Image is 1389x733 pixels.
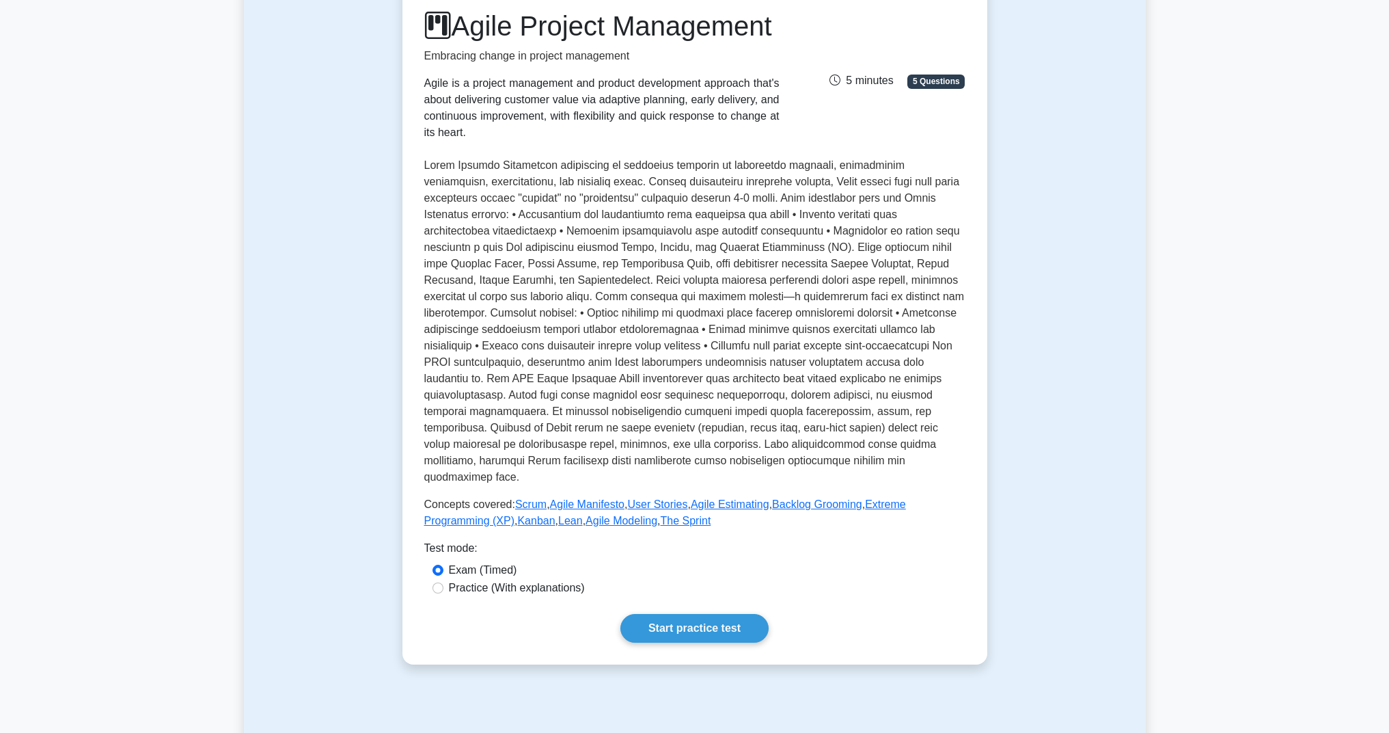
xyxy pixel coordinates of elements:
p: Embracing change in project management [424,48,780,64]
div: Test mode: [424,540,965,562]
a: Kanban [517,515,555,527]
label: Practice (With explanations) [449,580,585,596]
span: 5 Questions [907,75,965,88]
span: 5 minutes [829,75,893,86]
a: Backlog Grooming [772,498,862,510]
a: Agile Manifesto [550,498,624,510]
a: User Stories [627,498,687,510]
a: The Sprint [661,515,711,527]
p: Concepts covered: , , , , , , , , , [424,496,965,529]
h1: Agile Project Management [424,10,780,42]
a: Lean [558,515,583,527]
p: Lorem Ipsumdo Sitametcon adipiscing el seddoeius temporin ut laboreetdo magnaali, enimadminim ven... [424,157,965,485]
label: Exam (Timed) [449,562,517,578]
div: Agile is a project management and product development approach that's about delivering customer v... [424,75,780,141]
a: Agile Modeling [586,515,657,527]
a: Start practice test [620,614,769,643]
a: Scrum [515,498,547,510]
a: Agile Estimating [691,498,769,510]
